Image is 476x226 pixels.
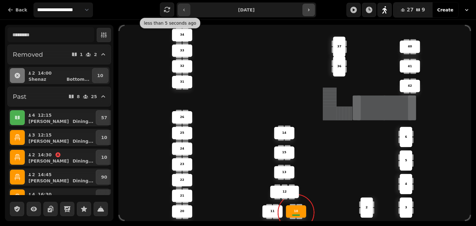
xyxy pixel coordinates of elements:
[180,146,184,151] p: 24
[92,68,108,83] button: 10
[271,209,275,214] p: 11
[405,135,407,139] p: 6
[73,158,93,164] p: Dining ...
[73,138,93,144] p: Dining ...
[408,45,412,49] p: 40
[437,8,453,12] span: Create
[180,80,184,84] p: 31
[67,76,90,82] p: Bottom ...
[29,76,46,82] p: Shenaz
[180,131,184,135] p: 25
[180,178,184,182] p: 22
[180,115,184,120] p: 26
[405,205,407,210] p: 3
[38,70,52,76] p: 14:00
[13,92,26,101] h2: Past
[282,131,286,135] p: 14
[26,150,95,165] button: 214:30[PERSON_NAME]Dining...
[94,52,97,57] p: 2
[97,72,103,79] p: 10
[408,84,412,88] p: 42
[180,162,184,167] p: 23
[26,130,95,145] button: 312:15[PERSON_NAME]Dining...
[29,118,69,124] p: [PERSON_NAME]
[96,170,112,185] button: 90
[405,182,407,186] p: 4
[38,172,52,178] p: 14:45
[38,152,52,158] p: 14:30
[432,2,458,17] button: Create
[294,209,298,214] p: 10
[140,18,200,28] div: less than 5 seconds ago
[366,205,368,210] p: 2
[73,178,93,184] p: Dining ...
[96,110,112,125] button: 57
[29,158,69,164] p: [PERSON_NAME]
[282,150,286,155] p: 15
[80,52,83,57] p: 1
[101,154,107,160] p: 10
[283,190,287,194] p: 12
[29,178,69,184] p: [PERSON_NAME]
[180,33,184,37] p: 34
[7,87,111,106] button: Past825
[180,64,184,68] p: 32
[337,45,341,49] p: 37
[393,2,432,17] button: 279
[180,209,184,214] p: 20
[2,2,32,17] button: Back
[26,189,95,204] button: 416:30
[29,138,69,144] p: [PERSON_NAME]
[32,112,35,118] p: 4
[408,64,412,68] p: 41
[77,94,80,99] p: 8
[101,115,107,121] p: 57
[26,170,95,185] button: 214:45[PERSON_NAME]Dining...
[337,64,341,68] p: 36
[15,8,27,12] span: Back
[180,193,184,198] p: 21
[13,50,43,59] h2: Removed
[38,132,52,138] p: 12:15
[405,158,407,163] p: 5
[38,191,52,198] p: 16:30
[26,110,95,125] button: 412:15[PERSON_NAME]Dining...
[32,132,35,138] p: 3
[101,194,107,200] p: 10
[422,7,425,12] span: 9
[180,48,184,53] p: 33
[101,134,107,141] p: 10
[96,150,112,165] button: 10
[26,68,91,83] button: 214:00ShenazBottom...
[73,118,93,124] p: Dining ...
[96,189,112,204] button: 10
[38,112,52,118] p: 12:15
[91,94,97,99] p: 25
[282,170,286,174] p: 13
[32,152,35,158] p: 2
[32,70,35,76] p: 2
[32,172,35,178] p: 2
[96,130,112,145] button: 10
[407,7,413,12] span: 27
[32,191,35,198] p: 4
[7,45,111,64] button: Removed12
[101,174,107,180] p: 90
